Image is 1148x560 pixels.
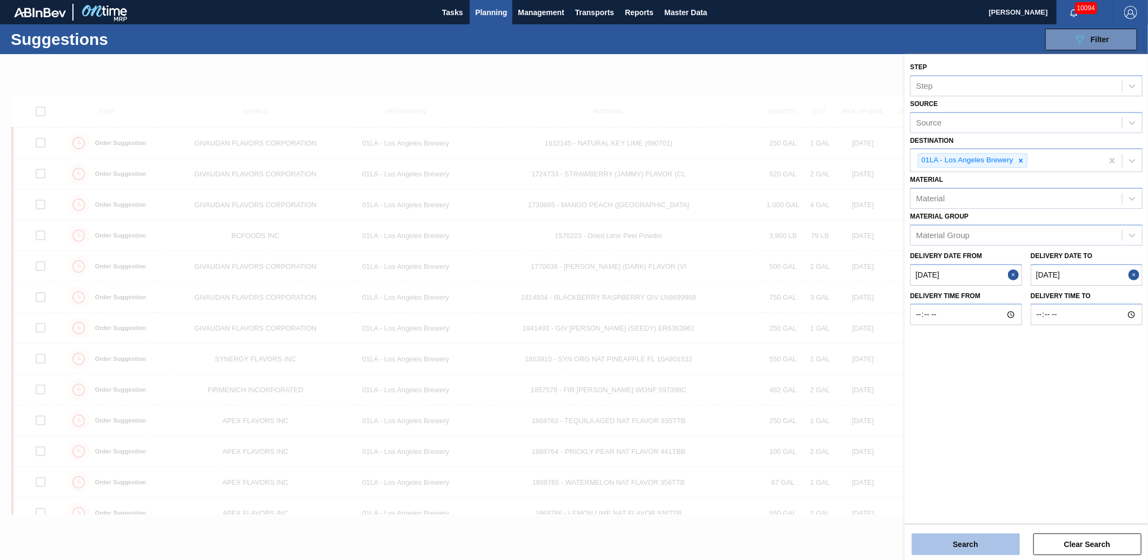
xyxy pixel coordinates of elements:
[910,252,982,260] label: Delivery Date from
[910,63,927,71] label: Step
[916,230,970,240] div: Material Group
[575,6,614,19] span: Transports
[910,213,969,220] label: Material Group
[1031,252,1092,260] label: Delivery Date to
[1091,35,1109,44] span: Filter
[11,33,203,45] h1: Suggestions
[910,100,938,108] label: Source
[910,288,1022,304] label: Delivery time from
[664,6,707,19] span: Master Data
[1129,264,1143,286] button: Close
[440,6,464,19] span: Tasks
[910,264,1022,286] input: mm/dd/yyyy
[916,81,933,90] div: Step
[918,154,1015,167] div: 01LA - Los Angeles Brewery
[1124,6,1137,19] img: Logout
[1031,288,1143,304] label: Delivery time to
[916,118,942,127] div: Source
[910,137,953,144] label: Destination
[910,176,943,183] label: Material
[1031,264,1143,286] input: mm/dd/yyyy
[1057,5,1091,20] button: Notifications
[475,6,507,19] span: Planning
[14,8,66,17] img: TNhmsLtSVTkK8tSr43FrP2fwEKptu5GPRR3wAAAABJRU5ErkJggg==
[518,6,564,19] span: Management
[916,194,945,203] div: Material
[1008,264,1022,286] button: Close
[1045,29,1137,50] button: Filter
[1075,2,1097,14] span: 10094
[625,6,653,19] span: Reports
